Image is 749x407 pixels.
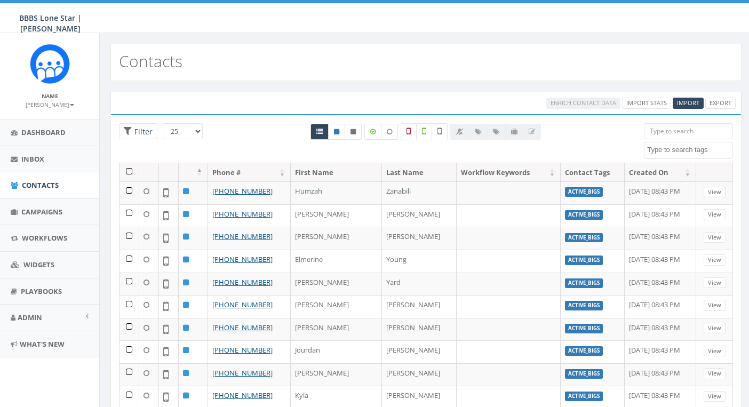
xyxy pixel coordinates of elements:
a: View [704,232,726,243]
i: This phone number is unsubscribed and has opted-out of all texts. [350,129,356,135]
a: [PERSON_NAME] [26,99,74,109]
th: Contact Tags [561,163,625,182]
a: [PHONE_NUMBER] [212,186,273,196]
td: [PERSON_NAME] [382,227,457,250]
span: Advance Filter [119,123,157,140]
td: [DATE] 08:43 PM [625,363,696,386]
label: Active_Bigs [565,346,603,356]
a: View [704,368,726,379]
a: View [704,254,726,266]
td: [PERSON_NAME] [382,340,457,363]
td: [DATE] 08:43 PM [625,295,696,318]
a: Opted Out [345,124,362,140]
td: [PERSON_NAME] [291,227,382,250]
textarea: Search [647,145,732,155]
td: Jourdan [291,340,382,363]
a: View [704,277,726,289]
a: [PHONE_NUMBER] [212,368,273,378]
td: [PERSON_NAME] [291,273,382,296]
label: Active_Bigs [565,392,603,401]
a: Import [673,98,704,109]
label: Validated [416,123,432,140]
label: Active_Bigs [565,369,603,379]
label: Active_Bigs [565,278,603,288]
td: [PERSON_NAME] [382,295,457,318]
span: Import [677,99,699,107]
a: [PHONE_NUMBER] [212,277,273,287]
span: Widgets [23,260,54,269]
i: This phone number is subscribed and will receive texts. [334,129,339,135]
input: Type to search [644,123,733,139]
td: [PERSON_NAME] [382,204,457,227]
a: View [704,323,726,334]
td: [DATE] 08:43 PM [625,181,696,204]
th: Last Name [382,163,457,182]
a: Active [328,124,345,140]
span: What's New [20,339,65,349]
td: Young [382,250,457,273]
span: Admin [18,313,42,322]
label: Active_Bigs [565,210,603,220]
th: Workflow Keywords: activate to sort column ascending [457,163,561,182]
a: View [704,187,726,198]
a: Export [705,98,736,109]
td: [PERSON_NAME] [291,318,382,341]
td: Zanabili [382,181,457,204]
span: Playbooks [21,286,62,296]
a: View [704,300,726,311]
td: [DATE] 08:43 PM [625,204,696,227]
a: [PHONE_NUMBER] [212,345,273,355]
td: Yard [382,273,457,296]
label: Active_Bigs [565,324,603,333]
td: [PERSON_NAME] [291,204,382,227]
label: Not Validated [432,123,448,140]
span: Contacts [22,180,59,190]
th: First Name [291,163,382,182]
td: [PERSON_NAME] [291,295,382,318]
a: View [704,391,726,402]
label: Active_Bigs [565,256,603,265]
label: Data not Enriched [381,124,398,140]
label: Active_Bigs [565,301,603,310]
a: [PHONE_NUMBER] [212,232,273,241]
td: [DATE] 08:43 PM [625,250,696,273]
small: Name [42,92,58,100]
span: Campaigns [21,207,62,217]
label: Data Enriched [364,124,381,140]
td: [PERSON_NAME] [382,318,457,341]
td: [DATE] 08:43 PM [625,273,696,296]
label: Active_Bigs [565,187,603,197]
span: Filter [132,126,153,137]
span: CSV files only [677,99,699,107]
th: Phone #: activate to sort column ascending [208,163,291,182]
a: [PHONE_NUMBER] [212,390,273,400]
h2: Contacts [119,52,182,70]
a: All contacts [310,124,329,140]
img: Rally_Corp_Icon_1.png [30,44,70,84]
td: [DATE] 08:43 PM [625,318,696,341]
td: Elmerine [291,250,382,273]
span: Inbox [21,154,44,164]
a: View [704,346,726,357]
span: BBBS Lone Star | [PERSON_NAME] [19,13,82,34]
td: [PERSON_NAME] [291,363,382,386]
span: Workflows [22,233,67,243]
a: Import Stats [622,98,671,109]
td: [DATE] 08:43 PM [625,340,696,363]
a: View [704,209,726,220]
a: [PHONE_NUMBER] [212,209,273,219]
small: [PERSON_NAME] [26,101,74,108]
a: [PHONE_NUMBER] [212,254,273,264]
td: Humzah [291,181,382,204]
th: Created On: activate to sort column ascending [625,163,696,182]
a: [PHONE_NUMBER] [212,323,273,332]
td: [PERSON_NAME] [382,363,457,386]
span: Dashboard [21,127,66,137]
label: Active_Bigs [565,233,603,243]
label: Not a Mobile [401,123,417,140]
td: [DATE] 08:43 PM [625,227,696,250]
a: [PHONE_NUMBER] [212,300,273,309]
